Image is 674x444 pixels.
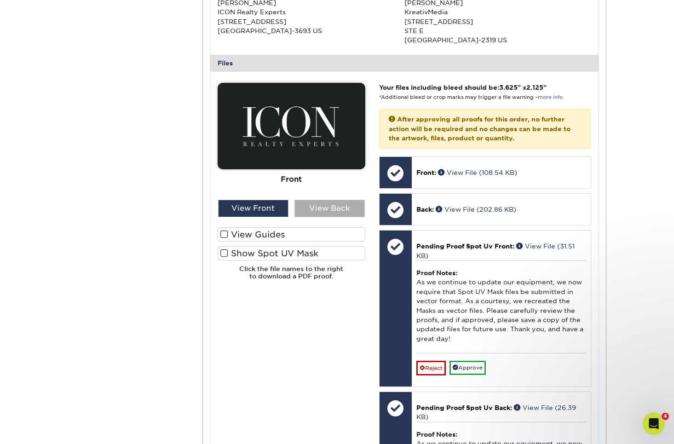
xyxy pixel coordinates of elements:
label: View Guides [218,227,365,242]
a: more info [538,94,563,100]
span: 4 [662,413,669,420]
iframe: Google Customer Reviews [2,416,78,441]
div: Files [210,55,599,71]
div: View Front [218,200,288,217]
span: Front: [416,169,436,176]
h6: Click the file names to the right to download a PDF proof. [218,265,365,288]
div: Front [218,169,365,189]
strong: Proof Notes: [416,269,457,277]
strong: After approving all proofs for this order, no further action will be required and no changes can ... [389,115,570,142]
iframe: Intercom live chat [643,413,665,435]
div: View Back [294,200,365,217]
span: Pending Proof Spot Uv Back: [416,404,512,411]
a: View File (202.86 KB) [436,206,516,213]
span: Back: [416,206,434,213]
span: 3.625 [499,84,518,91]
span: Pending Proof Spot Uv Front: [416,242,514,250]
strong: Your files including bleed should be: " x " [379,84,547,91]
label: Show Spot UV Mask [218,246,365,260]
a: Reject [416,361,446,375]
a: View File (108.54 KB) [438,169,517,176]
span: 2.125 [526,84,543,91]
a: Approve [449,361,486,375]
strong: Proof Notes: [416,431,457,438]
div: As we continue to update our equipment, we now require that Spot UV Mask files be submitted in ve... [416,260,586,353]
small: *Additional bleed or crop marks may trigger a file warning – [379,94,563,100]
a: View File (31.51 KB) [416,242,575,259]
